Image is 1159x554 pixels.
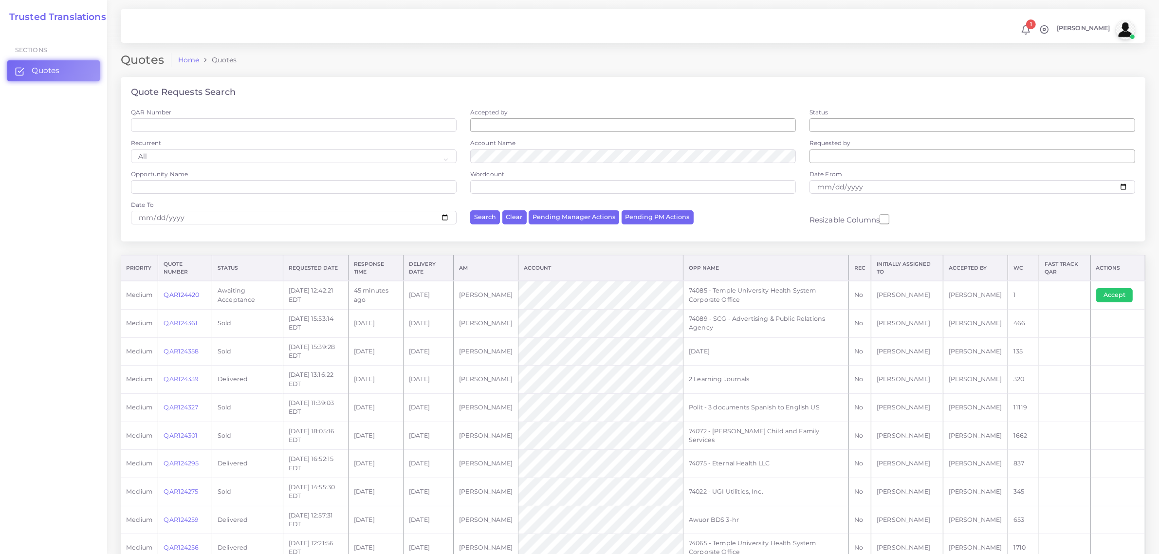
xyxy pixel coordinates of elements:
td: Sold [212,393,283,422]
td: [DATE] [348,337,403,366]
label: Accepted by [470,108,508,116]
th: Priority [121,256,158,281]
td: [DATE] 16:52:15 EDT [283,450,348,478]
a: Trusted Translations [2,12,106,23]
a: QAR124295 [164,460,199,467]
td: 320 [1008,366,1039,394]
td: 466 [1008,309,1039,337]
input: Resizable Columns [880,213,889,225]
th: Fast Track QAR [1039,256,1090,281]
button: Pending PM Actions [622,210,694,224]
h2: Quotes [121,53,171,67]
a: QAR124420 [164,291,199,298]
label: Opportunity Name [131,170,188,178]
td: [PERSON_NAME] [454,337,518,366]
td: [DATE] 12:42:21 EDT [283,281,348,309]
td: [PERSON_NAME] [943,506,1008,534]
td: [PERSON_NAME] [454,366,518,394]
td: No [848,422,871,450]
td: 2 Learning Journals [683,366,848,394]
td: [DATE] [403,337,453,366]
span: medium [126,375,152,383]
td: [PERSON_NAME] [943,478,1008,506]
td: [DATE] [403,450,453,478]
td: [DATE] [403,422,453,450]
th: AM [454,256,518,281]
td: 1 [1008,281,1039,309]
td: [PERSON_NAME] [871,366,943,394]
label: Wordcount [470,170,504,178]
td: [DATE] [348,506,403,534]
button: Accept [1096,288,1133,302]
td: Delivered [212,450,283,478]
th: Accepted by [943,256,1008,281]
label: Recurrent [131,139,161,147]
span: medium [126,488,152,495]
a: 1 [1017,25,1034,35]
td: [DATE] 11:39:03 EDT [283,393,348,422]
td: 74022 - UGI Utilities, Inc. [683,478,848,506]
td: [PERSON_NAME] [871,478,943,506]
th: Quote Number [158,256,212,281]
td: [PERSON_NAME] [454,281,518,309]
td: [PERSON_NAME] [943,309,1008,337]
td: [PERSON_NAME] [943,337,1008,366]
td: [DATE] 15:53:14 EDT [283,309,348,337]
td: No [848,393,871,422]
a: QAR124339 [164,375,199,383]
td: [DATE] [348,450,403,478]
a: QAR124256 [164,544,199,551]
span: 1 [1026,19,1036,29]
th: Delivery Date [403,256,453,281]
td: 74085 - Temple University Health System Corporate Office [683,281,848,309]
button: Search [470,210,500,224]
td: Sold [212,422,283,450]
span: medium [126,516,152,523]
td: [PERSON_NAME] [943,393,1008,422]
td: [PERSON_NAME] [943,281,1008,309]
label: Resizable Columns [809,213,889,225]
td: [DATE] 12:57:31 EDT [283,506,348,534]
td: Sold [212,478,283,506]
th: WC [1008,256,1039,281]
td: [PERSON_NAME] [454,478,518,506]
td: Awaiting Acceptance [212,281,283,309]
td: No [848,366,871,394]
td: No [848,309,871,337]
span: [PERSON_NAME] [1057,25,1110,32]
span: medium [126,544,152,551]
td: Sold [212,309,283,337]
td: [DATE] [403,309,453,337]
span: medium [126,348,152,355]
a: QAR124275 [164,488,198,495]
td: [PERSON_NAME] [943,422,1008,450]
th: Account [518,256,683,281]
td: Awuor BDS 3-hr [683,506,848,534]
a: [PERSON_NAME]avatar [1052,20,1139,39]
td: [DATE] [403,393,453,422]
td: Delivered [212,366,283,394]
th: Opp Name [683,256,848,281]
th: Actions [1090,256,1145,281]
td: [DATE] [348,309,403,337]
a: Home [178,55,200,65]
td: [PERSON_NAME] [871,337,943,366]
td: [DATE] [348,478,403,506]
a: Quotes [7,60,100,81]
td: No [848,506,871,534]
td: [PERSON_NAME] [871,506,943,534]
td: Sold [212,337,283,366]
td: [DATE] 14:55:30 EDT [283,478,348,506]
button: Pending Manager Actions [529,210,619,224]
td: [PERSON_NAME] [871,422,943,450]
th: Requested Date [283,256,348,281]
td: [PERSON_NAME] [871,309,943,337]
td: [PERSON_NAME] [943,450,1008,478]
th: Response Time [348,256,403,281]
th: REC [848,256,871,281]
td: 653 [1008,506,1039,534]
a: QAR124358 [164,348,199,355]
td: 837 [1008,450,1039,478]
span: Sections [15,46,47,54]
